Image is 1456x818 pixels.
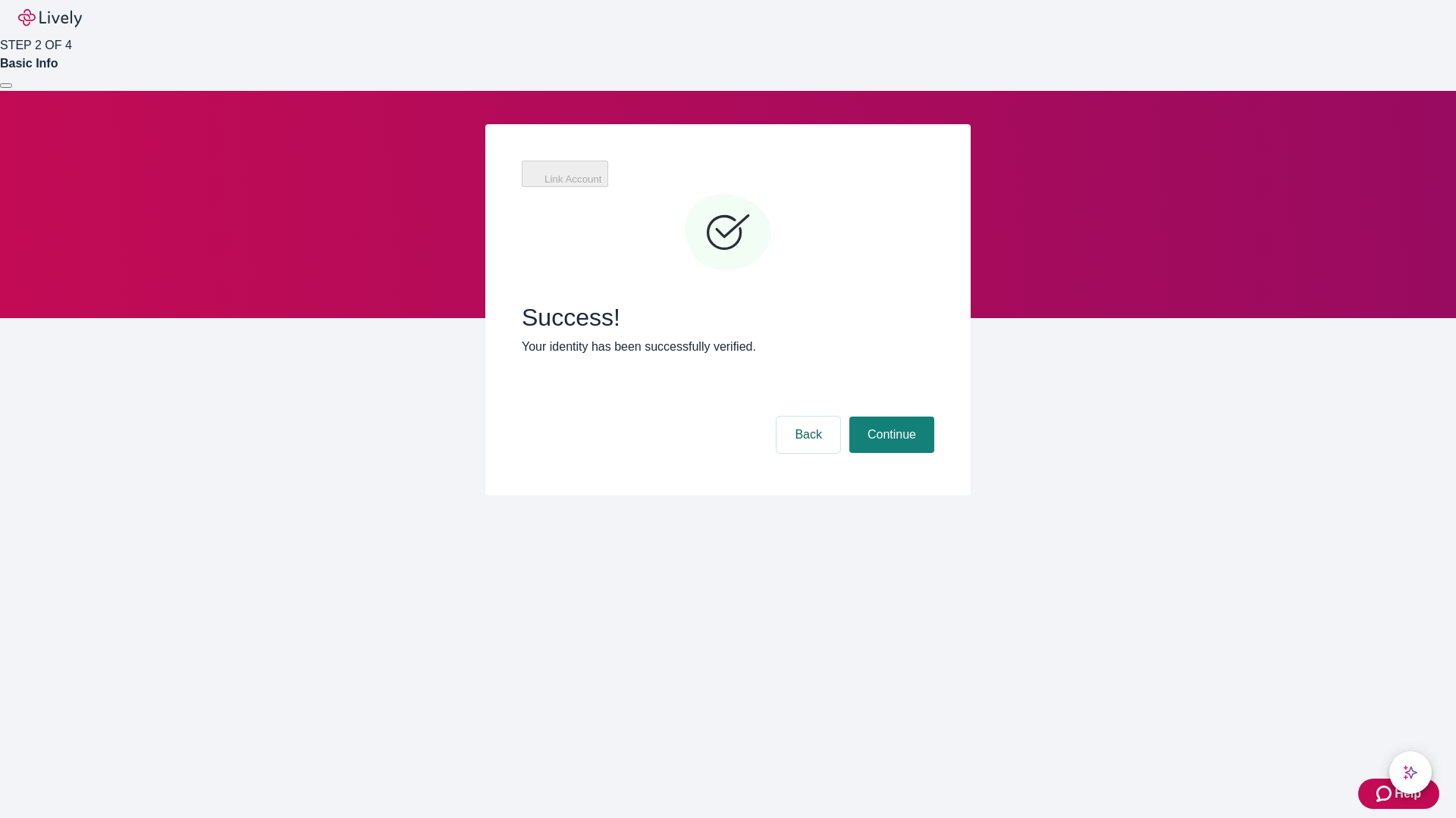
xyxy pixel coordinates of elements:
span: Success! [522,303,934,332]
svg: Checkmark icon [682,188,773,279]
button: Back [777,417,840,453]
svg: Zendesk support icon [1376,785,1395,803]
img: Lively [18,9,82,27]
button: Link Account [522,161,608,187]
button: Zendesk support iconHelp [1358,779,1439,809]
span: Help [1395,785,1421,803]
p: Your identity has been successfully verified. [522,338,934,356]
button: Continue [849,417,934,453]
button: chat [1389,751,1432,794]
svg: Lively AI Assistant [1403,765,1418,780]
